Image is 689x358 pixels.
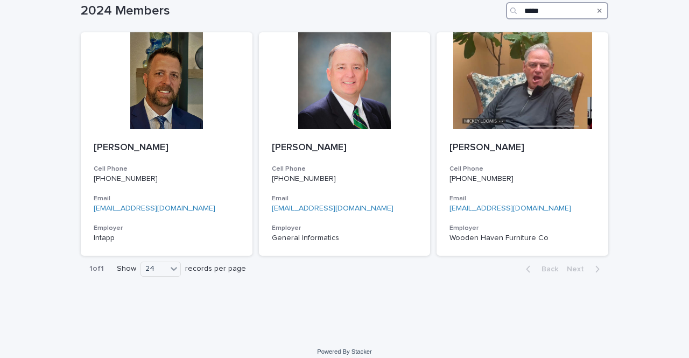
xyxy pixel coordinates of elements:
[81,3,502,19] h1: 2024 Members
[141,263,167,275] div: 24
[272,175,336,182] a: [PHONE_NUMBER]
[272,205,393,212] a: [EMAIL_ADDRESS][DOMAIN_NAME]
[449,165,595,173] h3: Cell Phone
[272,234,418,243] p: General Informatics
[506,2,608,19] input: Search
[94,194,240,203] h3: Email
[437,32,608,256] a: [PERSON_NAME]Cell Phone[PHONE_NUMBER]Email[EMAIL_ADDRESS][DOMAIN_NAME]EmployerWooden Haven Furnit...
[94,165,240,173] h3: Cell Phone
[272,194,418,203] h3: Email
[272,142,418,154] p: [PERSON_NAME]
[567,265,590,273] span: Next
[117,264,136,273] p: Show
[449,224,595,233] h3: Employer
[517,264,563,274] button: Back
[449,175,514,182] a: [PHONE_NUMBER]
[535,265,558,273] span: Back
[449,234,595,243] p: Wooden Haven Furniture Co
[94,205,215,212] a: [EMAIL_ADDRESS][DOMAIN_NAME]
[449,142,595,154] p: [PERSON_NAME]
[259,32,431,256] a: [PERSON_NAME]Cell Phone[PHONE_NUMBER]Email[EMAIL_ADDRESS][DOMAIN_NAME]EmployerGeneral Informatics
[272,224,418,233] h3: Employer
[94,234,240,243] p: Intapp
[449,194,595,203] h3: Email
[81,32,252,256] a: [PERSON_NAME]Cell Phone[PHONE_NUMBER]Email[EMAIL_ADDRESS][DOMAIN_NAME]EmployerIntapp
[317,348,371,355] a: Powered By Stacker
[94,175,158,182] a: [PHONE_NUMBER]
[185,264,246,273] p: records per page
[94,224,240,233] h3: Employer
[449,205,571,212] a: [EMAIL_ADDRESS][DOMAIN_NAME]
[81,256,113,282] p: 1 of 1
[272,165,418,173] h3: Cell Phone
[94,142,240,154] p: [PERSON_NAME]
[563,264,608,274] button: Next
